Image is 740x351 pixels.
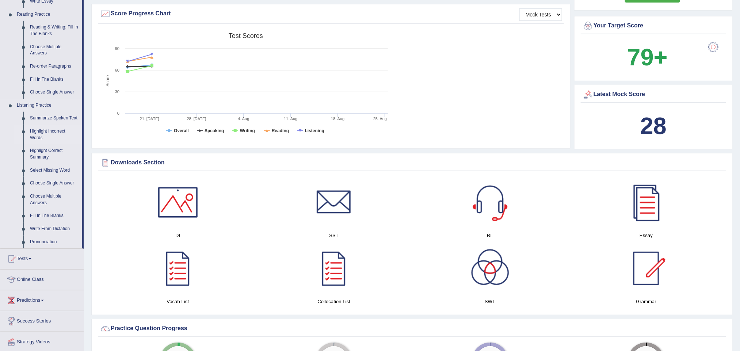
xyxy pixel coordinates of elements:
text: 60 [115,68,119,72]
tspan: Speaking [205,128,224,133]
div: Score Progress Chart [100,8,562,19]
tspan: 21. [DATE] [140,117,159,121]
div: Practice Question Progress [100,323,724,334]
tspan: 4. Aug [238,117,249,121]
a: Re-order Paragraphs [27,60,82,73]
a: Fill In The Blanks [27,209,82,222]
tspan: Writing [240,128,255,133]
tspan: Overall [174,128,189,133]
a: Choose Single Answer [27,177,82,190]
a: Predictions [0,290,84,309]
h4: Essay [572,232,721,239]
a: Choose Multiple Answers [27,41,82,60]
div: Latest Mock Score [583,89,724,100]
a: Fill In The Blanks [27,73,82,86]
tspan: 28. [DATE] [187,117,206,121]
text: 0 [117,111,119,115]
a: Success Stories [0,311,84,329]
a: Write From Dictation [27,222,82,236]
text: 30 [115,89,119,94]
h4: SST [260,232,409,239]
tspan: Score [105,75,110,87]
tspan: Test scores [229,32,263,39]
h4: SWT [416,298,565,305]
a: Select Missing Word [27,164,82,177]
div: Your Target Score [583,20,724,31]
h4: Grammar [572,298,721,305]
b: 79+ [628,44,668,70]
a: Highlight Correct Summary [27,144,82,164]
a: Reading & Writing: Fill In The Blanks [27,21,82,40]
tspan: 18. Aug [331,117,344,121]
a: Online Class [0,270,84,288]
div: Downloads Section [100,157,724,168]
a: Highlight Incorrect Words [27,125,82,144]
tspan: 11. Aug [284,117,297,121]
a: Summarize Spoken Text [27,112,82,125]
a: Pronunciation [27,236,82,249]
a: Choose Single Answer [27,86,82,99]
a: Tests [0,249,84,267]
tspan: 25. Aug [373,117,387,121]
a: Listening Practice [14,99,82,112]
text: 90 [115,46,119,51]
h4: RL [416,232,565,239]
tspan: Reading [272,128,289,133]
a: Strategy Videos [0,332,84,350]
h4: Collocation List [260,298,409,305]
h4: Vocab List [103,298,252,305]
tspan: Listening [305,128,324,133]
a: Choose Multiple Answers [27,190,82,209]
h4: DI [103,232,252,239]
a: Reading Practice [14,8,82,21]
b: 28 [640,112,667,139]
